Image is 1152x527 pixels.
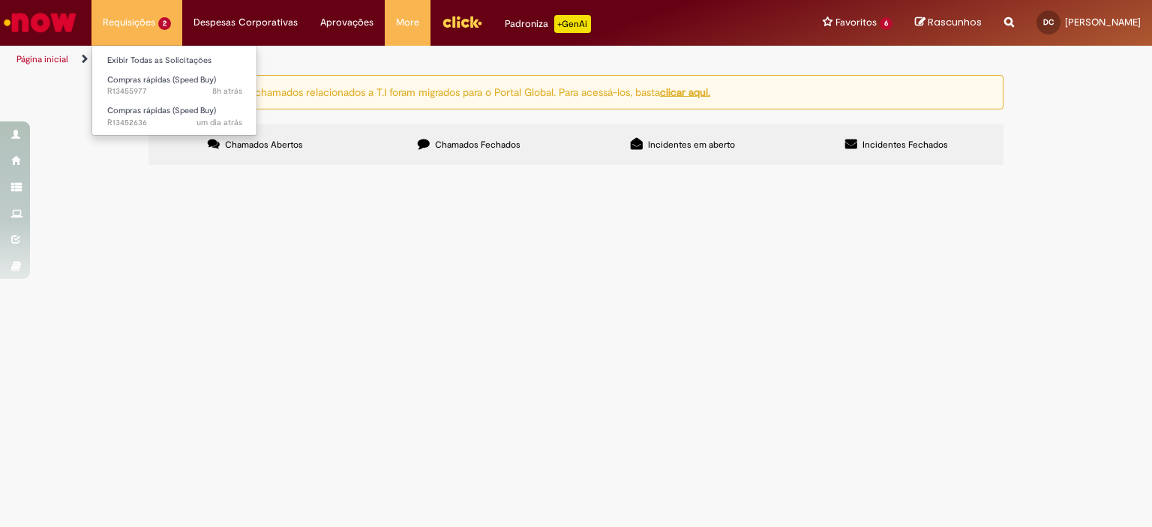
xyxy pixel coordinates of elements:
p: +GenAi [554,15,591,33]
span: Chamados Abertos [225,139,303,151]
a: Aberto R13452636 : Compras rápidas (Speed Buy) [92,103,257,130]
ul: Trilhas de página [11,46,757,73]
a: Aberto R13455977 : Compras rápidas (Speed Buy) [92,72,257,100]
span: Favoritos [835,15,877,30]
span: DC [1043,17,1054,27]
span: Aprovações [320,15,373,30]
span: um dia atrás [196,117,242,128]
img: click_logo_yellow_360x200.png [442,10,482,33]
span: 6 [880,17,892,30]
span: Despesas Corporativas [193,15,298,30]
img: ServiceNow [1,7,79,37]
ng-bind-html: Atenção: alguns chamados relacionados a T.I foram migrados para o Portal Global. Para acessá-los,... [178,85,710,98]
span: Incidentes em aberto [648,139,735,151]
span: More [396,15,419,30]
span: Incidentes Fechados [862,139,948,151]
span: Requisições [103,15,155,30]
div: Padroniza [505,15,591,33]
span: Compras rápidas (Speed Buy) [107,74,216,85]
a: Exibir Todas as Solicitações [92,52,257,69]
span: R13452636 [107,117,242,129]
a: Página inicial [16,53,68,65]
span: Chamados Fechados [435,139,520,151]
span: Compras rápidas (Speed Buy) [107,105,216,116]
span: R13455977 [107,85,242,97]
span: 8h atrás [212,85,242,97]
ul: Requisições [91,45,257,136]
span: Rascunhos [928,15,982,29]
a: clicar aqui. [660,85,710,98]
span: [PERSON_NAME] [1065,16,1141,28]
a: Rascunhos [915,16,982,30]
span: 2 [158,17,171,30]
time: 28/08/2025 09:02:11 [212,85,242,97]
time: 27/08/2025 14:04:11 [196,117,242,128]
